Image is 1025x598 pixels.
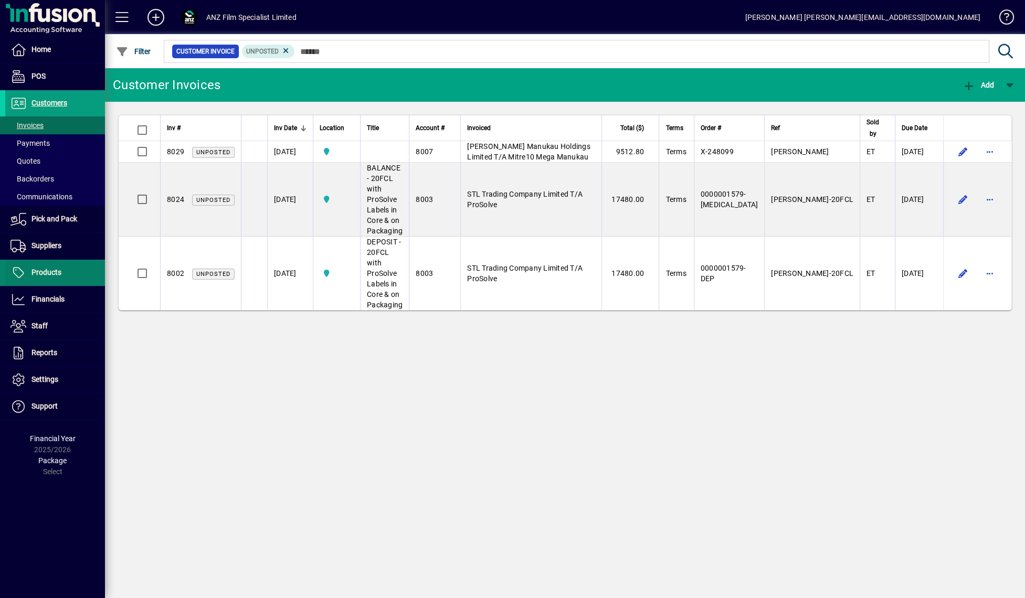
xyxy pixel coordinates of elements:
span: 0000001579-[MEDICAL_DATA] [701,190,758,209]
div: Inv Date [274,122,307,134]
span: Unposted [246,48,279,55]
span: Inv # [167,122,181,134]
a: Products [5,260,105,286]
a: Quotes [5,152,105,170]
td: [DATE] [267,163,313,237]
td: 17480.00 [601,237,659,310]
span: Ref [771,122,780,134]
span: Customer Invoice [176,46,235,57]
div: Location [320,122,354,134]
span: Invoiced [467,122,491,134]
span: X-248099 [701,147,734,156]
a: Home [5,37,105,63]
button: Edit [954,191,971,208]
span: DEPOSIT - 20FCL with ProSolve Labels in Core & on Packaging [367,238,403,309]
span: Terms [665,122,683,134]
span: Communications [10,193,72,201]
span: BALANCE - 20FCL with ProSolve Labels in Core & on Packaging [367,164,403,235]
span: [PERSON_NAME] Manukau Holdings Limited T/A Mitre10 Mega Manukau [467,142,590,161]
span: Settings [31,375,58,383]
span: Terms [665,269,686,277]
a: Financials [5,286,105,313]
div: Account # [416,122,454,134]
td: 17480.00 [601,163,659,237]
span: Unposted [196,197,230,204]
td: 9512.80 [601,141,659,163]
a: Communications [5,188,105,206]
span: 8024 [167,195,184,204]
a: Knowledge Base [991,2,1012,36]
a: Suppliers [5,233,105,259]
span: [PERSON_NAME] [771,147,829,156]
div: [PERSON_NAME] [PERSON_NAME][EMAIL_ADDRESS][DOMAIN_NAME] [745,9,980,26]
span: AKL Warehouse [320,268,354,279]
span: Sold by [867,116,879,140]
span: Home [31,45,51,54]
a: Settings [5,367,105,393]
a: Backorders [5,170,105,188]
button: Add [139,8,173,27]
span: 8007 [416,147,433,156]
button: Edit [954,265,971,282]
span: Suppliers [31,241,61,250]
span: Package [38,456,67,465]
span: POS [31,72,46,80]
div: Invoiced [467,122,595,134]
span: Financials [31,295,65,303]
span: Quotes [10,157,40,165]
span: Due Date [902,122,927,134]
span: Pick and Pack [31,215,77,223]
span: Order # [701,122,721,134]
span: STL Trading Company Limited T/A ProSolve [467,264,583,283]
span: 8029 [167,147,184,156]
div: Customer Invoices [113,77,220,93]
div: Inv # [167,122,235,134]
div: Total ($) [608,122,653,134]
span: Unposted [196,149,230,156]
td: [DATE] [895,163,943,237]
button: Edit [954,143,971,160]
span: Financial Year [30,434,76,443]
a: Pick and Pack [5,206,105,232]
span: Staff [31,322,48,330]
span: Customers [31,99,67,107]
span: Terms [665,195,686,204]
button: More options [981,265,998,282]
span: Terms [665,147,686,156]
span: AKL Warehouse [320,146,354,157]
span: Filter [116,47,151,56]
td: [DATE] [895,237,943,310]
button: Add [960,76,997,94]
span: Unposted [196,271,230,277]
span: STL Trading Company Limited T/A ProSolve [467,190,583,209]
span: Reports [31,348,57,357]
div: Title [367,122,403,134]
td: [DATE] [895,141,943,163]
span: Add [963,81,994,89]
div: Order # [701,122,758,134]
td: [DATE] [267,237,313,310]
span: [PERSON_NAME]-20FCL [771,195,853,204]
span: ET [867,269,875,277]
a: Staff [5,313,105,339]
span: ET [867,147,875,156]
div: Sold by [867,116,889,140]
a: POS [5,63,105,90]
span: Title [367,122,379,134]
div: ANZ Film Specialist Limited [206,9,297,26]
a: Invoices [5,116,105,134]
span: ET [867,195,875,204]
span: Support [31,402,58,410]
span: Location [320,122,344,134]
span: Backorders [10,175,54,183]
button: Profile [173,8,206,27]
div: Ref [771,122,853,134]
a: Reports [5,340,105,366]
span: Products [31,268,61,276]
span: 0000001579-DEP [701,264,746,283]
span: 8002 [167,269,184,277]
button: Filter [113,42,154,61]
button: More options [981,191,998,208]
span: 8003 [416,195,433,204]
span: Payments [10,139,50,147]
